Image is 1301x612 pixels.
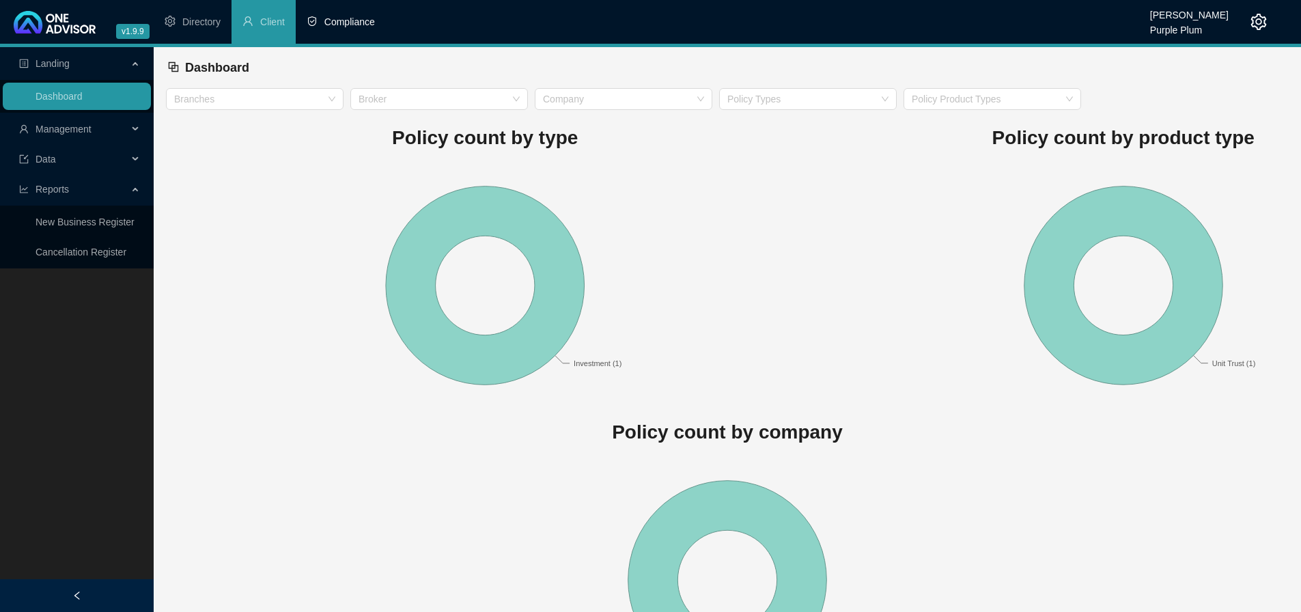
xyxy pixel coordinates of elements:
[242,16,253,27] span: user
[36,58,70,69] span: Landing
[14,11,96,33] img: 2df55531c6924b55f21c4cf5d4484680-logo-light.svg
[36,154,56,165] span: Data
[165,16,176,27] span: setting
[1250,14,1267,30] span: setting
[1150,3,1229,18] div: [PERSON_NAME]
[19,184,29,194] span: line-chart
[19,124,29,134] span: user
[1212,359,1256,367] text: Unit Trust (1)
[166,417,1289,447] h1: Policy count by company
[1150,18,1229,33] div: Purple Plum
[307,16,318,27] span: safety
[260,16,285,27] span: Client
[167,61,180,73] span: block
[36,217,135,227] a: New Business Register
[19,59,29,68] span: profile
[182,16,221,27] span: Directory
[324,16,375,27] span: Compliance
[36,124,92,135] span: Management
[19,154,29,164] span: import
[574,359,621,367] text: Investment (1)
[36,91,83,102] a: Dashboard
[36,184,69,195] span: Reports
[185,61,249,74] span: Dashboard
[36,247,126,258] a: Cancellation Register
[166,123,805,153] h1: Policy count by type
[116,24,150,39] span: v1.9.9
[72,591,82,600] span: left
